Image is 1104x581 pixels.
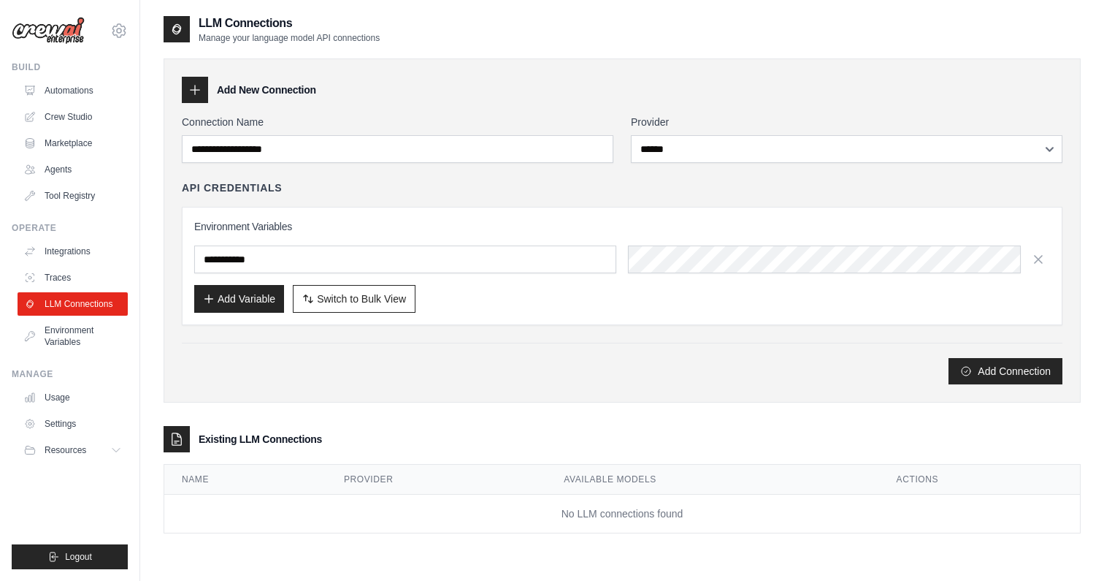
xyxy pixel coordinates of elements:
[18,79,128,102] a: Automations
[199,32,380,44] p: Manage your language model API connections
[18,105,128,129] a: Crew Studio
[546,465,878,495] th: Available Models
[18,158,128,181] a: Agents
[18,184,128,208] a: Tool Registry
[326,465,546,495] th: Provider
[217,83,316,97] h3: Add New Connection
[18,386,128,409] a: Usage
[948,358,1062,384] button: Add Connection
[199,15,380,32] h2: LLM Connections
[18,319,128,354] a: Environment Variables
[164,495,1080,533] td: No LLM connections found
[199,432,322,447] h3: Existing LLM Connections
[12,222,128,234] div: Operate
[12,544,128,569] button: Logout
[65,551,92,563] span: Logout
[164,465,326,495] th: Name
[182,115,613,129] label: Connection Name
[879,465,1080,495] th: Actions
[194,219,1050,234] h3: Environment Variables
[18,266,128,289] a: Traces
[12,368,128,380] div: Manage
[317,292,406,306] span: Switch to Bulk View
[18,292,128,316] a: LLM Connections
[18,412,128,436] a: Settings
[18,132,128,155] a: Marketplace
[194,285,284,313] button: Add Variable
[12,17,85,45] img: Logo
[18,438,128,462] button: Resources
[45,444,86,456] span: Resources
[182,181,282,195] h4: API Credentials
[18,240,128,263] a: Integrations
[12,61,128,73] div: Build
[631,115,1062,129] label: Provider
[293,285,415,313] button: Switch to Bulk View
